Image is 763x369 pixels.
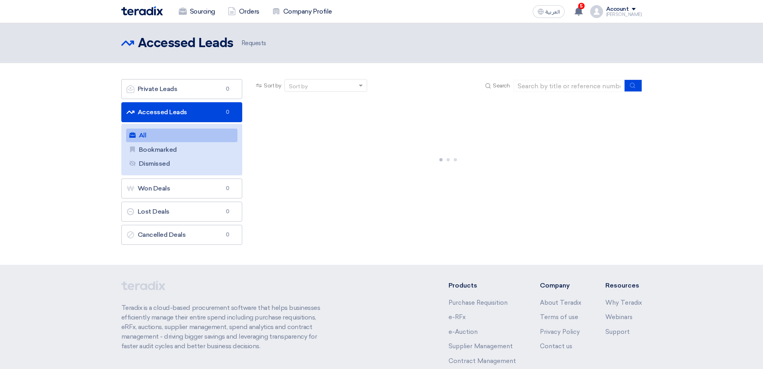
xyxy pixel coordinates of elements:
span: 0 [223,85,232,93]
div: [PERSON_NAME] [606,12,642,17]
a: Purchase Requisition [449,299,508,306]
a: Webinars [605,313,633,321]
span: العربية [546,9,560,15]
a: Orders [221,3,266,20]
a: Why Teradix [605,299,642,306]
a: Contract Management [449,357,516,365]
div: Sort by [289,82,308,91]
a: Supplier Management [449,343,513,350]
span: 5 [578,3,585,9]
a: Terms of use [540,313,578,321]
a: Privacy Policy [540,328,580,335]
li: Resources [605,281,642,290]
a: Won Deals0 [121,179,243,198]
a: Bookmarked [126,143,238,157]
a: Cancelled Deals0 [121,225,243,245]
span: 0 [223,184,232,192]
h2: Accessed Leads [138,36,233,52]
a: About Teradix [540,299,581,306]
input: Search by title or reference number [513,80,625,92]
span: 0 [223,108,232,116]
button: العربية [533,5,565,18]
img: profile_test.png [590,5,603,18]
span: 0 [223,208,232,216]
a: Company Profile [266,3,338,20]
a: All [126,129,238,142]
a: Contact us [540,343,572,350]
li: Products [449,281,516,290]
a: Dismissed [126,157,238,171]
a: Accessed Leads0 [121,102,243,122]
li: Company [540,281,581,290]
a: e-RFx [449,313,466,321]
a: e-Auction [449,328,478,335]
span: Search [493,81,510,90]
a: Sourcing [172,3,221,20]
span: Requests [240,39,266,48]
span: Sort by [264,81,281,90]
a: Private Leads0 [121,79,243,99]
a: Lost Deals0 [121,202,243,222]
a: Support [605,328,630,335]
div: Account [606,6,629,13]
img: Teradix logo [121,6,163,16]
span: 0 [223,231,232,239]
p: Teradix is a cloud-based procurement software that helps businesses efficiently manage their enti... [121,303,330,351]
